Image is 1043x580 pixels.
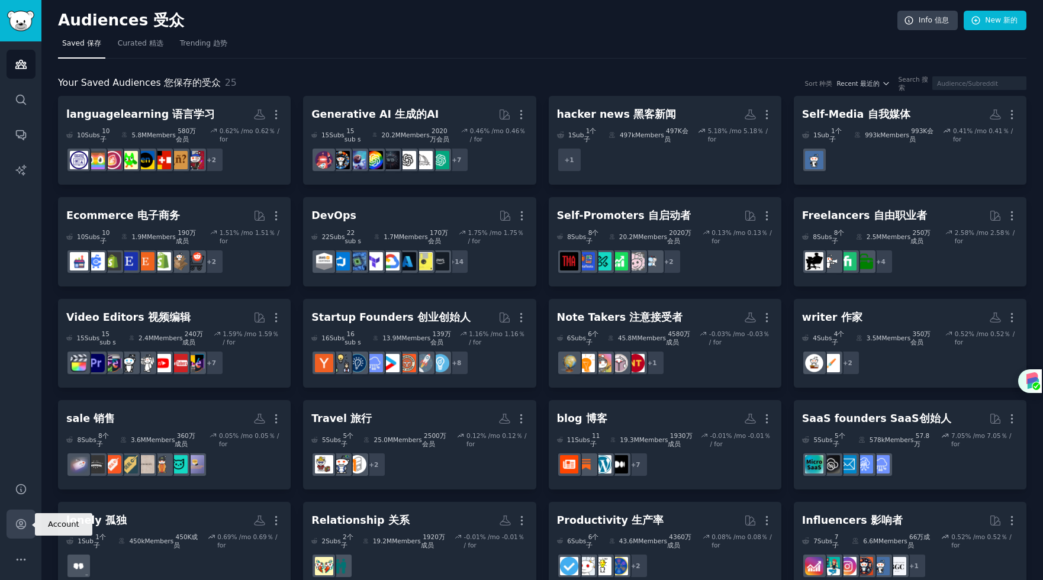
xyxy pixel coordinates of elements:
img: youtubers [153,354,171,372]
img: startup [381,354,400,372]
biread-font: 580万会员 [176,127,196,143]
img: translator [103,151,121,169]
div: Influencers [802,513,903,528]
div: Startup Founders [311,310,471,325]
img: betatests [577,252,595,270]
div: 43.6M Members [609,533,694,549]
a: DevOps22Subs 22 sub s1.7MMembers 170万会员1.75% /mo 1.75％ / for+14awsExperiencedDevsAZUREgooglecloud... [303,197,536,286]
img: writing [805,354,823,372]
div: 0.52 % /mo [951,533,1018,549]
a: SaaS founders SaaS创始人5Subs 5个子578kMembers 57.8万7.05% /mo 7.05％ / forSaaSSaaSSalesSaaS_Email_Marke... [794,400,1026,489]
div: languagelearning [66,107,215,122]
img: ycombinator [315,354,333,372]
img: ChatGPT [431,151,449,169]
span: Saved [62,38,101,49]
img: Spanish [169,151,188,169]
div: 1.51 % /mo [220,228,283,245]
div: + 2 [835,350,860,375]
biread-font: 5个子 [833,432,845,447]
a: Saved 保存 [58,34,105,59]
img: productivity [577,557,595,575]
img: Entrepreneur [431,354,449,372]
img: SaaS_Email_Marketing [838,455,857,473]
a: Curated 精选 [114,34,168,59]
div: 20.2M Members [609,228,694,245]
div: 45.8M Members [608,330,691,346]
div: -0.03 % /mo [709,330,773,346]
a: writer 作家4Subs 4个子3.5MMembers 350万会员0.52% /mo 0.52％ / for+2HireaWriterwriting [794,299,1026,388]
a: Freelancers 自由职业者8Subs 8个子2.5MMembers 250万成员2.58% /mo 2.58％ / for+4forhireFiverrfreelance_forhire... [794,197,1026,286]
biread-font: 0.13％ / for [712,229,772,244]
div: + 2 [623,553,648,578]
biread-font: 趋势 [213,39,227,47]
img: ecommerce [186,252,204,270]
div: 497k Members [609,127,690,143]
div: hacker news [557,107,676,122]
input: Audience/Subreddit [932,76,1026,90]
img: blog [560,455,578,473]
biread-font: 1.51％ / for [220,229,280,244]
img: solotravel [331,455,350,473]
div: 20.2M Members [372,127,453,143]
div: lonely [66,513,127,528]
img: ExperiencedDevs [414,252,433,270]
div: 3.5M Members [856,330,937,346]
img: relationships [331,557,350,575]
div: + 8 [444,350,469,375]
biread-font: 最近的 [860,80,880,87]
div: 0.62 % /mo [220,127,283,143]
biread-font: 450K成员 [173,533,198,549]
div: + 1 [640,350,665,375]
biread-font: 博客 [586,413,607,424]
img: AWS_Certified_Experts [315,252,333,270]
img: InstagramGrowthTips [805,557,823,575]
img: deals [70,455,88,473]
biread-font: 16 sub s [345,330,361,346]
biread-font: 0.08％ / for [712,533,772,549]
img: ecommercemarketing [86,252,105,270]
biread-font: 电子商务 [137,210,180,221]
biread-font: 7.05％ / for [951,432,1012,447]
div: 7.05 % /mo [951,431,1018,448]
biread-font: 993K会员 [909,127,933,143]
biread-font: 8个子 [832,229,844,244]
img: DiscountedProducts [169,455,188,473]
div: + 1 [557,147,582,172]
a: Trending 趋势 [176,34,231,59]
div: 3.6M Members [120,431,201,448]
img: Fiverr [838,252,857,270]
div: 0.08 % /mo [712,533,773,549]
div: 0.52 % /mo [955,330,1018,346]
div: + 1 [902,553,926,578]
img: azuredevops [331,252,350,270]
div: 8 Sub s [557,228,601,245]
biread-font: 2个子 [341,533,353,549]
biread-font: 作家 [841,311,862,323]
img: microsaas [805,455,823,473]
img: InternetIsBeautiful [643,252,661,270]
div: 993k Members [854,127,935,143]
img: reviewmyshopify [103,252,121,270]
img: selfpromotion [610,252,628,270]
div: 19.2M Members [363,533,446,549]
biread-font: 6个子 [586,330,598,346]
biread-font: 生成的AI [395,108,439,120]
div: 2 Sub s [311,533,355,549]
a: sale 销售8Subs 8个子3.6MMembers 360万成员0.05% /mo 0.05％ / forTransactionDiscountDiscountedProductsfruga... [58,400,291,489]
img: languagelearningjerk [120,151,138,169]
biread-font: 信息 [935,16,949,24]
div: 1 Sub [557,127,601,143]
img: editors [103,354,121,372]
div: 6 Sub s [557,533,601,549]
img: GPT3 [365,151,383,169]
div: 15 Sub s [66,330,121,346]
img: GummySearch logo [7,11,34,31]
biread-font: 11子 [590,432,600,447]
img: weirddalle [381,151,400,169]
img: ActiveDeals [136,455,154,473]
div: Ecommerce [66,208,180,223]
biread-font: 2020万会员 [667,229,691,244]
div: 10 Sub s [66,127,113,143]
biread-font: 4360万成员 [667,533,691,549]
biread-font: 170万会员 [428,229,448,244]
